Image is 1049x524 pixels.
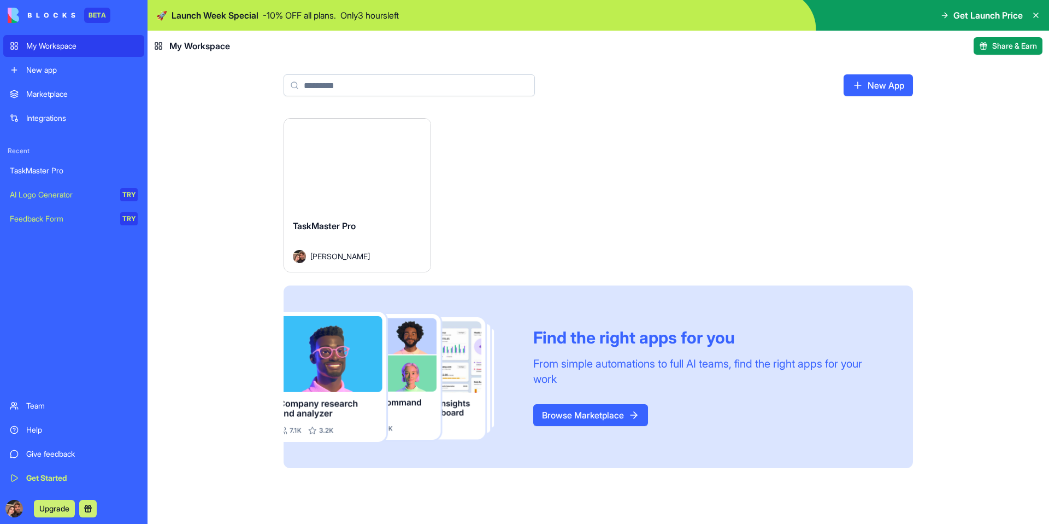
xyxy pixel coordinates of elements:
[3,467,144,489] a: Get Started
[3,443,144,465] a: Give feedback
[26,449,138,459] div: Give feedback
[340,9,399,22] p: Only 3 hours left
[992,40,1037,51] span: Share & Earn
[3,208,144,230] a: Feedback FormTRY
[3,35,144,57] a: My Workspace
[284,312,516,443] img: Frame_181_egmpey.png
[26,40,138,51] div: My Workspace
[26,424,138,435] div: Help
[3,184,144,206] a: AI Logo GeneratorTRY
[120,188,138,201] div: TRY
[120,212,138,225] div: TRY
[3,107,144,129] a: Integrations
[3,83,144,105] a: Marketplace
[34,500,75,517] button: Upgrade
[310,251,370,262] span: [PERSON_NAME]
[169,39,230,53] span: My Workspace
[293,250,306,263] img: Avatar
[3,147,144,155] span: Recent
[10,189,113,200] div: AI Logo Generator
[5,500,23,517] img: ACg8ocKLfA0JNxOgdi-ackoDpUIsEKFr17nLtpImNCBZ_3qs-hBjc9RMOQ=s96-c
[953,9,1023,22] span: Get Launch Price
[8,8,110,23] a: BETA
[284,118,431,272] a: TaskMaster ProAvatar[PERSON_NAME]
[26,89,138,100] div: Marketplace
[293,220,356,231] span: TaskMaster Pro
[26,473,138,484] div: Get Started
[533,328,887,347] div: Find the right apps for you
[263,9,336,22] p: - 10 % OFF all plans.
[3,59,144,81] a: New app
[8,8,75,23] img: logo
[974,37,1042,55] button: Share & Earn
[26,65,138,75] div: New app
[3,395,144,417] a: Team
[533,404,648,426] a: Browse Marketplace
[84,8,110,23] div: BETA
[3,419,144,441] a: Help
[10,213,113,224] div: Feedback Form
[156,9,167,22] span: 🚀
[26,400,138,411] div: Team
[34,503,75,514] a: Upgrade
[10,165,138,176] div: TaskMaster Pro
[172,9,258,22] span: Launch Week Special
[533,356,887,387] div: From simple automations to full AI teams, find the right apps for your work
[844,74,913,96] a: New App
[3,160,144,182] a: TaskMaster Pro
[26,113,138,124] div: Integrations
